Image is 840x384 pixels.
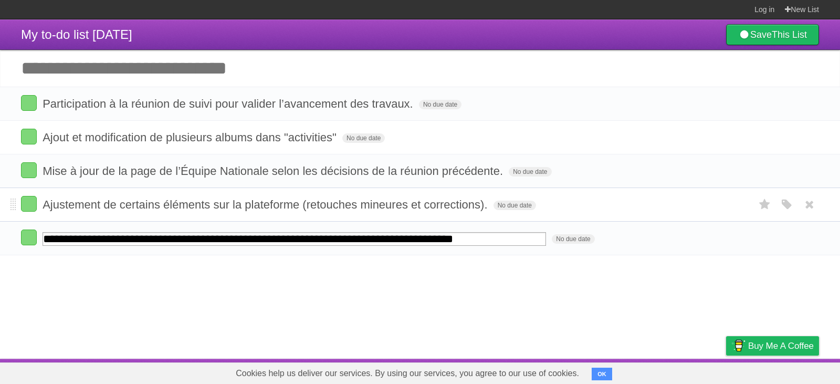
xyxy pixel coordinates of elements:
[592,368,612,380] button: OK
[731,337,745,355] img: Buy me a coffee
[21,27,132,41] span: My to-do list [DATE]
[43,97,416,110] span: Participation à la réunion de suivi pour valider l’avancement des travaux.
[726,336,819,356] a: Buy me a coffee
[621,361,664,381] a: Developers
[677,361,700,381] a: Terms
[755,196,775,213] label: Star task
[493,201,536,210] span: No due date
[21,129,37,144] label: Done
[21,230,37,245] label: Done
[43,198,490,211] span: Ajustement de certains éléments sur la plateforme (retouches mineures et corrections).
[772,29,807,40] b: This List
[21,162,37,178] label: Done
[509,167,551,177] span: No due date
[748,337,814,355] span: Buy me a coffee
[342,133,385,143] span: No due date
[712,361,740,381] a: Privacy
[21,95,37,111] label: Done
[43,164,506,178] span: Mise à jour de la page de l’Équipe Nationale selon les décisions de la réunion précédente.
[419,100,461,109] span: No due date
[552,234,594,244] span: No due date
[43,131,339,144] span: Ajout et modification de plusieurs albums dans "activities"
[753,361,819,381] a: Suggest a feature
[21,196,37,212] label: Done
[726,24,819,45] a: SaveThis List
[225,363,590,384] span: Cookies help us deliver our services. By using our services, you agree to our use of cookies.
[586,361,608,381] a: About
